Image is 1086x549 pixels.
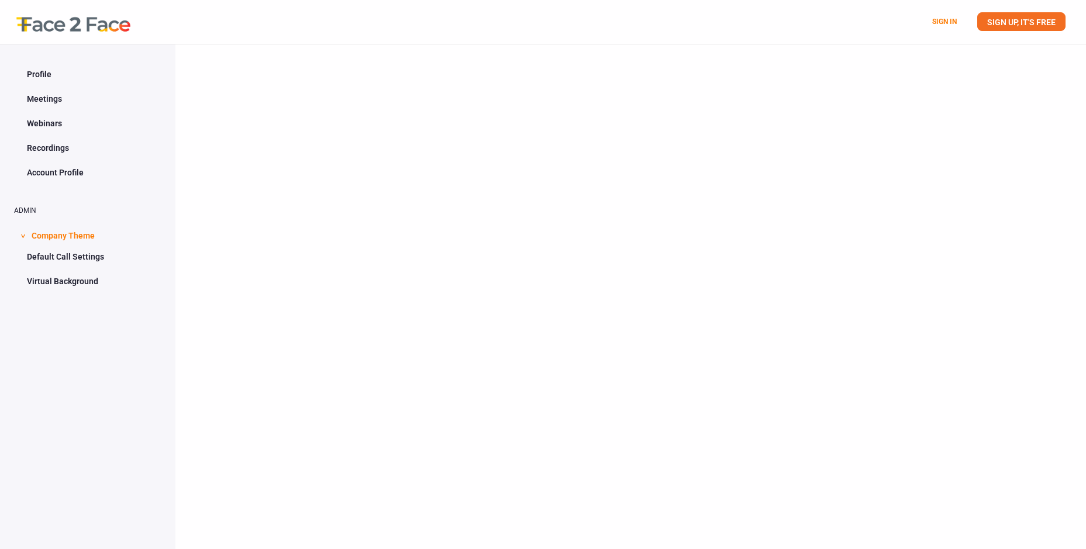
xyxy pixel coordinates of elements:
a: Recordings [14,137,161,159]
a: Default Call Settings [14,246,161,268]
a: Virtual Background [14,270,161,292]
a: Meetings [14,88,161,110]
a: Profile [14,63,161,85]
a: SIGN IN [932,18,957,26]
span: Company Theme [32,223,95,246]
h2: ADMIN [14,207,161,215]
a: Webinars [14,112,161,134]
span: > [17,234,29,238]
a: SIGN UP, IT'S FREE [977,12,1066,31]
a: Account Profile [14,161,161,184]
